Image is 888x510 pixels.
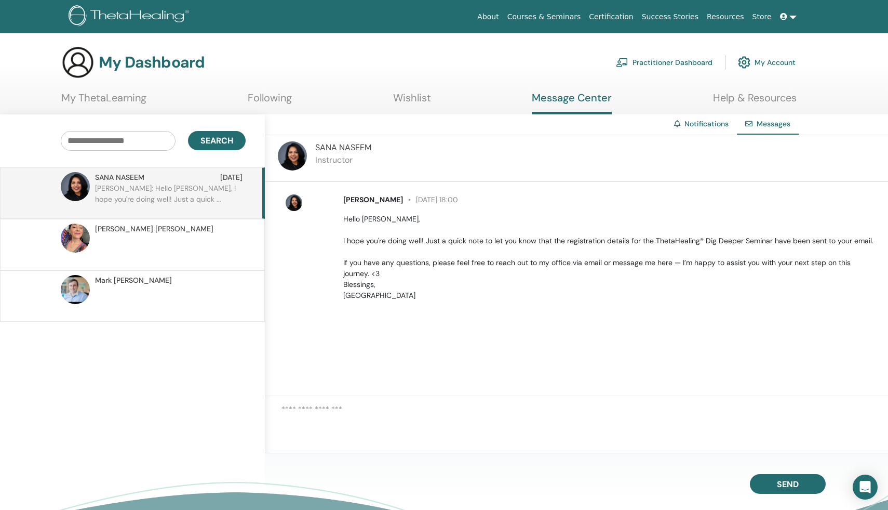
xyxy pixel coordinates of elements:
img: default.jpg [61,275,90,304]
img: cog.svg [738,54,750,71]
p: Hello [PERSON_NAME], I hope you're doing well! Just a quick note to let you know that the registr... [343,214,876,301]
button: Search [188,131,246,150]
span: SANA NASEEM [315,142,371,153]
img: logo.png [69,5,193,29]
span: [DATE] 18:00 [403,195,458,204]
span: Messages [757,119,790,128]
button: Send [750,474,826,494]
a: Notifications [684,119,729,128]
img: default.jpg [278,141,307,171]
a: Store [748,7,776,27]
a: Courses & Seminars [503,7,585,27]
a: Following [248,91,292,112]
h3: My Dashboard [99,53,205,72]
a: Practitioner Dashboard [616,51,712,74]
span: [PERSON_NAME] [PERSON_NAME] [95,224,213,234]
a: Wishlist [393,91,431,112]
p: Instructor [315,154,371,166]
img: generic-user-icon.jpg [61,46,95,79]
img: default.jpg [286,194,302,211]
span: SANA NASEEM [95,172,144,183]
a: My ThetaLearning [61,91,146,112]
a: Resources [703,7,748,27]
a: About [473,7,503,27]
span: [DATE] [220,172,243,183]
img: chalkboard-teacher.svg [616,58,628,67]
a: Help & Resources [713,91,797,112]
p: [PERSON_NAME]: Hello [PERSON_NAME], I hope you're doing well! Just a quick ... [95,183,246,214]
a: Message Center [532,91,612,114]
a: My Account [738,51,796,74]
span: Mark [PERSON_NAME] [95,275,172,286]
a: Success Stories [638,7,703,27]
img: default.jpg [61,224,90,253]
span: [PERSON_NAME] [343,195,403,204]
img: default.jpg [61,172,90,201]
div: Open Intercom Messenger [853,475,878,500]
span: Search [200,135,233,146]
span: Send [777,479,799,490]
a: Certification [585,7,637,27]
